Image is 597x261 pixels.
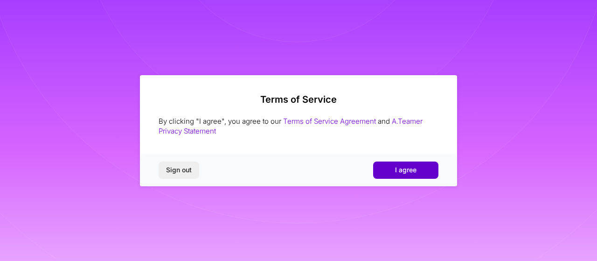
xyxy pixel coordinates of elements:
[159,94,438,105] h2: Terms of Service
[159,116,438,136] div: By clicking "I agree", you agree to our and
[159,162,199,178] button: Sign out
[166,165,192,175] span: Sign out
[283,117,376,126] a: Terms of Service Agreement
[373,162,438,178] button: I agree
[395,165,417,175] span: I agree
